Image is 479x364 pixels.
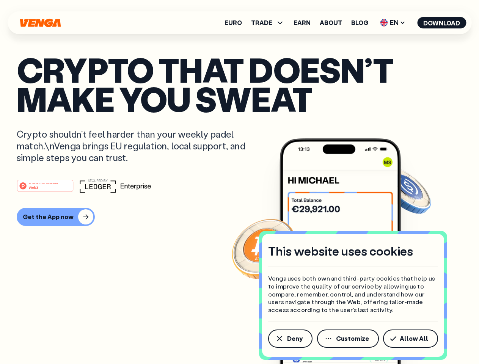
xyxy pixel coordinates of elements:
button: Allow All [383,329,438,348]
span: TRADE [251,20,272,26]
a: Blog [351,20,368,26]
a: About [320,20,342,26]
button: Deny [268,329,313,348]
a: Get the App now [17,208,462,226]
a: #1 PRODUCT OF THE MONTHWeb3 [17,184,74,194]
div: Get the App now [23,213,74,221]
p: Venga uses both own and third-party cookies that help us to improve the quality of our service by... [268,275,438,314]
span: Deny [287,336,303,342]
img: Bitcoin [230,214,298,282]
p: Crypto that doesn’t make you sweat [17,55,462,113]
svg: Home [19,19,61,27]
a: Earn [294,20,311,26]
img: USDC coin [378,163,433,218]
button: Get the App now [17,208,95,226]
tspan: #1 PRODUCT OF THE MONTH [29,182,58,184]
span: TRADE [251,18,284,27]
button: Download [417,17,466,28]
span: EN [377,17,408,29]
tspan: Web3 [29,185,38,189]
h4: This website uses cookies [268,243,413,259]
span: Allow All [400,336,428,342]
img: flag-uk [380,19,388,27]
a: Euro [225,20,242,26]
button: Customize [317,329,379,348]
p: Crypto shouldn’t feel harder than your weekly padel match.\nVenga brings EU regulation, local sup... [17,128,256,164]
span: Customize [336,336,369,342]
